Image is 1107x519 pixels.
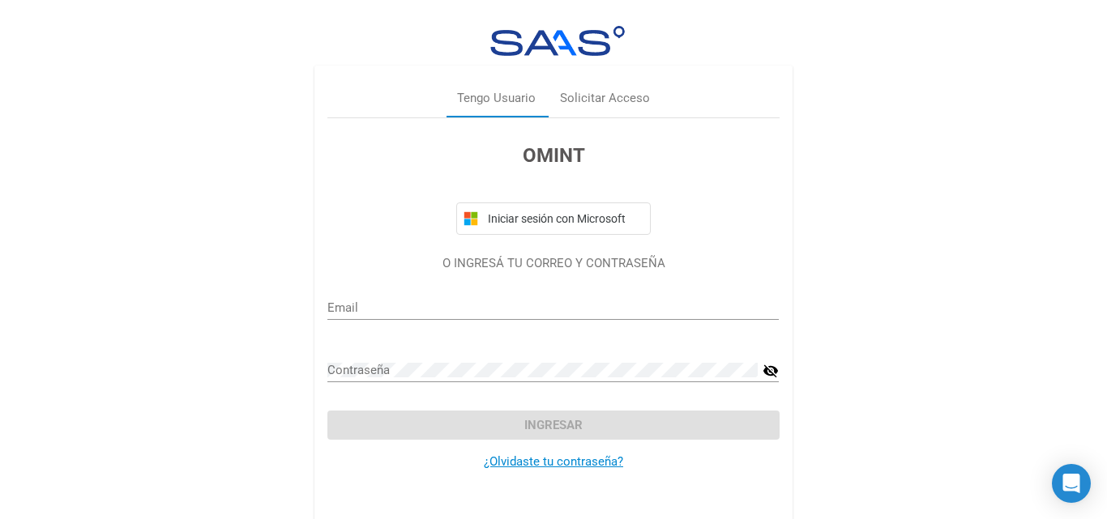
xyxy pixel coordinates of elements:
[560,89,650,108] div: Solicitar Acceso
[327,141,779,170] h3: OMINT
[327,254,779,273] p: O INGRESÁ TU CORREO Y CONTRASEÑA
[484,454,623,469] a: ¿Olvidaste tu contraseña?
[456,202,651,235] button: Iniciar sesión con Microsoft
[327,411,779,440] button: Ingresar
[457,89,536,108] div: Tengo Usuario
[485,212,643,225] span: Iniciar sesión con Microsoft
[524,418,583,432] span: Ingresar
[1052,464,1091,503] div: Open Intercom Messenger
[763,361,779,381] mat-icon: visibility_off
